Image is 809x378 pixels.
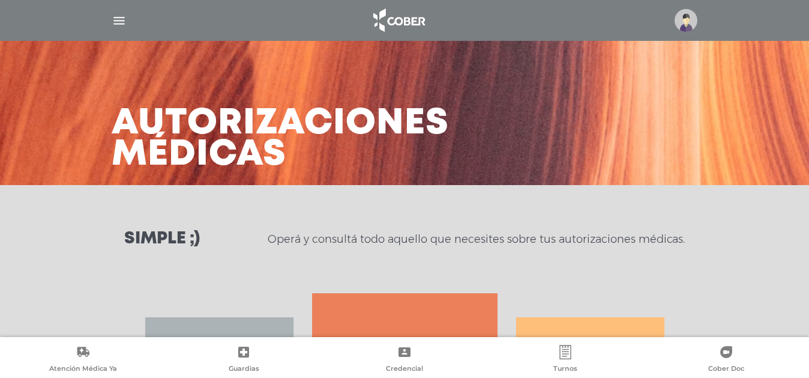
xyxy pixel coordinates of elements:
[2,345,163,376] a: Atención Médica Ya
[124,231,200,248] h3: Simple ;)
[268,232,685,246] p: Operá y consultá todo aquello que necesites sobre tus autorizaciones médicas.
[324,345,485,376] a: Credencial
[708,364,744,375] span: Cober Doc
[553,364,577,375] span: Turnos
[49,364,117,375] span: Atención Médica Ya
[163,345,324,376] a: Guardias
[646,345,807,376] a: Cober Doc
[367,6,430,35] img: logo_cober_home-white.png
[386,364,423,375] span: Credencial
[675,9,697,32] img: profile-placeholder.svg
[112,108,449,171] h3: Autorizaciones médicas
[112,13,127,28] img: Cober_menu-lines-white.svg
[485,345,646,376] a: Turnos
[229,364,259,375] span: Guardias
